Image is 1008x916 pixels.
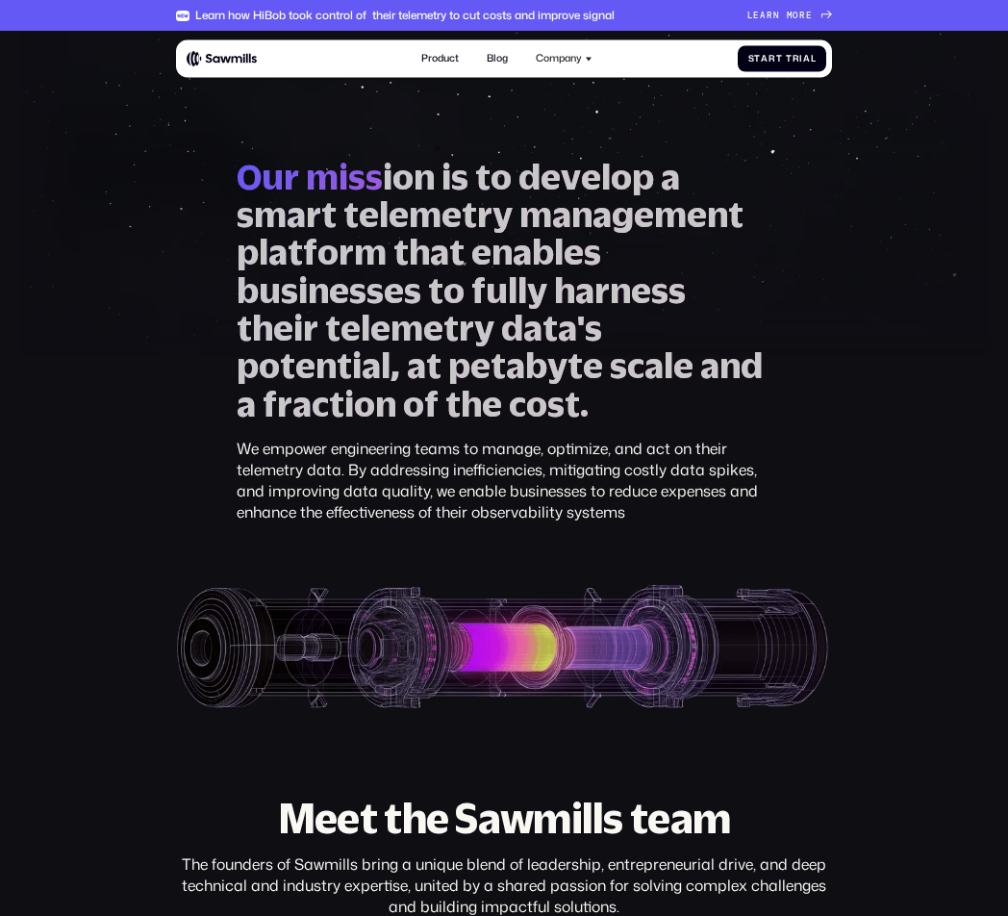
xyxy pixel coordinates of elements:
[571,195,592,233] span: n
[741,346,763,384] span: d
[554,233,564,270] span: l
[359,195,379,233] span: e
[517,271,527,309] span: l
[491,233,513,270] span: n
[329,385,344,422] span: t
[532,233,554,270] span: b
[337,346,352,384] span: t
[407,346,426,384] span: a
[391,309,423,346] span: m
[536,53,582,65] div: Company
[292,385,312,422] span: a
[610,271,631,309] span: n
[237,309,252,346] span: t
[634,195,654,233] span: e
[428,271,443,309] span: t
[414,45,466,72] a: Product
[776,54,783,64] span: t
[237,233,259,270] span: p
[482,385,502,422] span: e
[471,271,486,309] span: f
[348,158,365,195] span: s
[584,233,601,270] span: s
[728,195,743,233] span: t
[753,11,760,21] span: e
[383,158,392,195] span: i
[501,309,523,346] span: d
[767,11,773,21] span: r
[441,195,462,233] span: e
[445,385,461,422] span: t
[259,346,280,384] span: o
[325,309,340,346] span: t
[738,46,826,72] a: StartTrial
[366,271,384,309] span: s
[449,233,465,270] span: t
[303,233,317,270] span: f
[799,11,806,21] span: r
[471,233,491,270] span: e
[403,385,424,422] span: o
[518,158,541,195] span: d
[475,158,491,195] span: t
[806,11,813,21] span: e
[287,195,306,233] span: a
[259,271,281,309] span: u
[547,385,565,422] span: s
[273,309,293,346] span: e
[747,11,832,21] a: Learnmore
[527,271,547,309] span: y
[664,346,673,384] span: l
[654,195,687,233] span: m
[426,346,441,384] span: t
[262,158,284,195] span: u
[443,309,459,346] span: t
[430,233,449,270] span: a
[298,271,308,309] span: i
[303,309,318,346] span: r
[441,158,451,195] span: i
[486,271,508,309] span: u
[748,54,755,64] span: S
[477,195,492,233] span: r
[459,309,474,346] span: r
[354,385,375,422] span: o
[404,271,421,309] span: s
[443,271,465,309] span: o
[392,158,414,195] span: o
[585,309,602,346] span: s
[321,195,337,233] span: t
[687,195,707,233] span: e
[409,233,430,270] span: h
[340,309,361,346] span: e
[651,271,668,309] span: s
[339,158,348,195] span: i
[479,45,516,72] a: Blog
[528,45,599,72] div: Company
[375,385,396,422] span: n
[470,346,491,384] span: e
[349,271,366,309] span: s
[700,346,719,384] span: a
[237,385,256,422] span: a
[379,195,389,233] span: l
[519,195,552,233] span: m
[610,346,627,384] span: s
[393,233,409,270] span: t
[384,271,404,309] span: e
[237,158,262,195] span: O
[594,271,610,309] span: r
[306,195,321,233] span: r
[268,233,288,270] span: a
[362,346,381,384] span: a
[627,346,644,384] span: c
[707,195,728,233] span: n
[423,309,443,346] span: e
[277,385,292,422] span: r
[793,54,800,64] span: r
[306,158,339,195] span: m
[448,346,470,384] span: p
[237,195,254,233] span: s
[361,309,370,346] span: l
[523,309,542,346] span: a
